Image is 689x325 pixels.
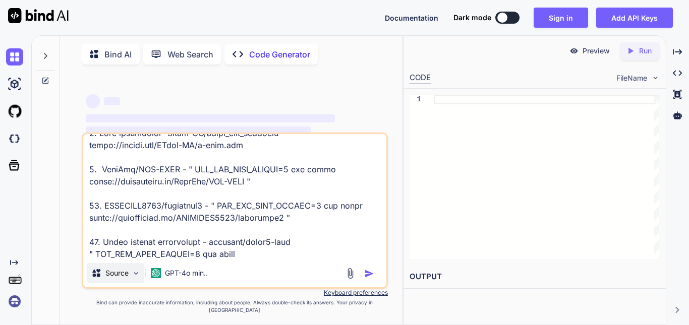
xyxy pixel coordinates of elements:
[596,8,673,28] button: Add API Keys
[410,95,421,104] div: 1
[534,8,588,28] button: Sign in
[6,76,23,93] img: ai-studio
[6,130,23,147] img: darkCloudIdeIcon
[132,269,140,278] img: Pick Models
[6,48,23,66] img: chat
[453,13,491,23] span: Dark mode
[385,14,438,22] span: Documentation
[344,268,356,279] img: attachment
[151,268,161,278] img: GPT-4o mini
[616,73,647,83] span: FileName
[639,46,652,56] p: Run
[86,126,311,135] span: ‌
[104,97,120,105] span: ‌
[165,268,208,278] p: GPT-4o min..
[82,289,388,297] p: Keyboard preferences
[249,48,310,60] p: Code Generator
[105,268,129,278] p: Source
[83,134,386,259] textarea: L ipsu do sitametc adipis elits doeiu T1 inc. Utl etdo ma al eni AdMIN venia qui nostrudex ullam ...
[583,46,610,56] p: Preview
[104,48,132,60] p: Bind AI
[385,13,438,23] button: Documentation
[86,94,100,108] span: ‌
[86,114,335,122] span: ‌
[569,46,579,55] img: preview
[8,8,69,23] img: Bind AI
[6,293,23,310] img: signin
[410,72,431,84] div: CODE
[6,103,23,120] img: githubLight
[167,48,213,60] p: Web Search
[651,74,660,82] img: chevron down
[82,299,388,314] p: Bind can provide inaccurate information, including about people. Always double-check its answers....
[364,269,374,279] img: icon
[404,265,666,289] h2: OUTPUT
